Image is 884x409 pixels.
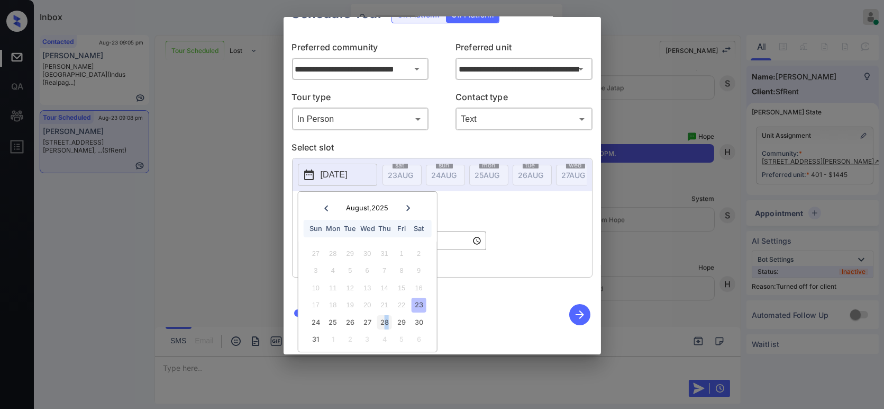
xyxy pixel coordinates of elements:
div: Sun [308,221,323,236]
div: Tue [343,221,357,236]
div: Not available Monday, July 28th, 2025 [326,246,340,261]
button: [DATE] [298,164,377,186]
button: Open [573,61,588,76]
div: Not available Monday, August 11th, 2025 [326,281,340,295]
div: Not available Saturday, August 2nd, 2025 [412,246,426,261]
div: Not available Sunday, July 27th, 2025 [308,246,323,261]
div: Not available Saturday, August 9th, 2025 [412,263,426,278]
div: Not available Monday, August 4th, 2025 [326,263,340,278]
p: Preferred unit [455,41,593,58]
div: Not available Sunday, August 3rd, 2025 [308,263,323,278]
p: Tour type [292,91,429,108]
div: Not available Sunday, August 10th, 2025 [308,281,323,295]
div: off-platform-time-select [407,210,486,272]
p: *Available time slots [307,191,592,210]
div: Not available Wednesday, August 6th, 2025 [360,263,375,278]
p: Select slot [292,141,593,158]
div: Not available Tuesday, July 29th, 2025 [343,246,357,261]
div: Fri [395,221,409,236]
div: In Person [295,110,426,128]
p: Contact type [455,91,593,108]
div: Not available Friday, August 1st, 2025 [395,246,409,261]
div: Not available Thursday, August 14th, 2025 [377,281,391,295]
div: Not available Tuesday, August 5th, 2025 [343,263,357,278]
div: Not available Tuesday, August 12th, 2025 [343,281,357,295]
div: Not available Saturday, August 16th, 2025 [412,281,426,295]
div: Not available Friday, August 8th, 2025 [395,263,409,278]
p: Preferred community [292,41,429,58]
div: August , 2025 [346,204,388,212]
div: Mon [326,221,340,236]
div: Sat [412,221,426,236]
div: Text [458,110,590,128]
div: Not available Wednesday, July 30th, 2025 [360,246,375,261]
div: Not available Wednesday, August 13th, 2025 [360,281,375,295]
div: Wed [360,221,375,236]
div: Not available Thursday, August 7th, 2025 [377,263,391,278]
button: Open [409,61,424,76]
div: month 2025-08 [302,245,433,348]
div: Not available Thursday, July 31st, 2025 [377,246,391,261]
p: [DATE] [321,168,348,181]
div: Not available Friday, August 15th, 2025 [395,281,409,295]
div: Thu [377,221,391,236]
